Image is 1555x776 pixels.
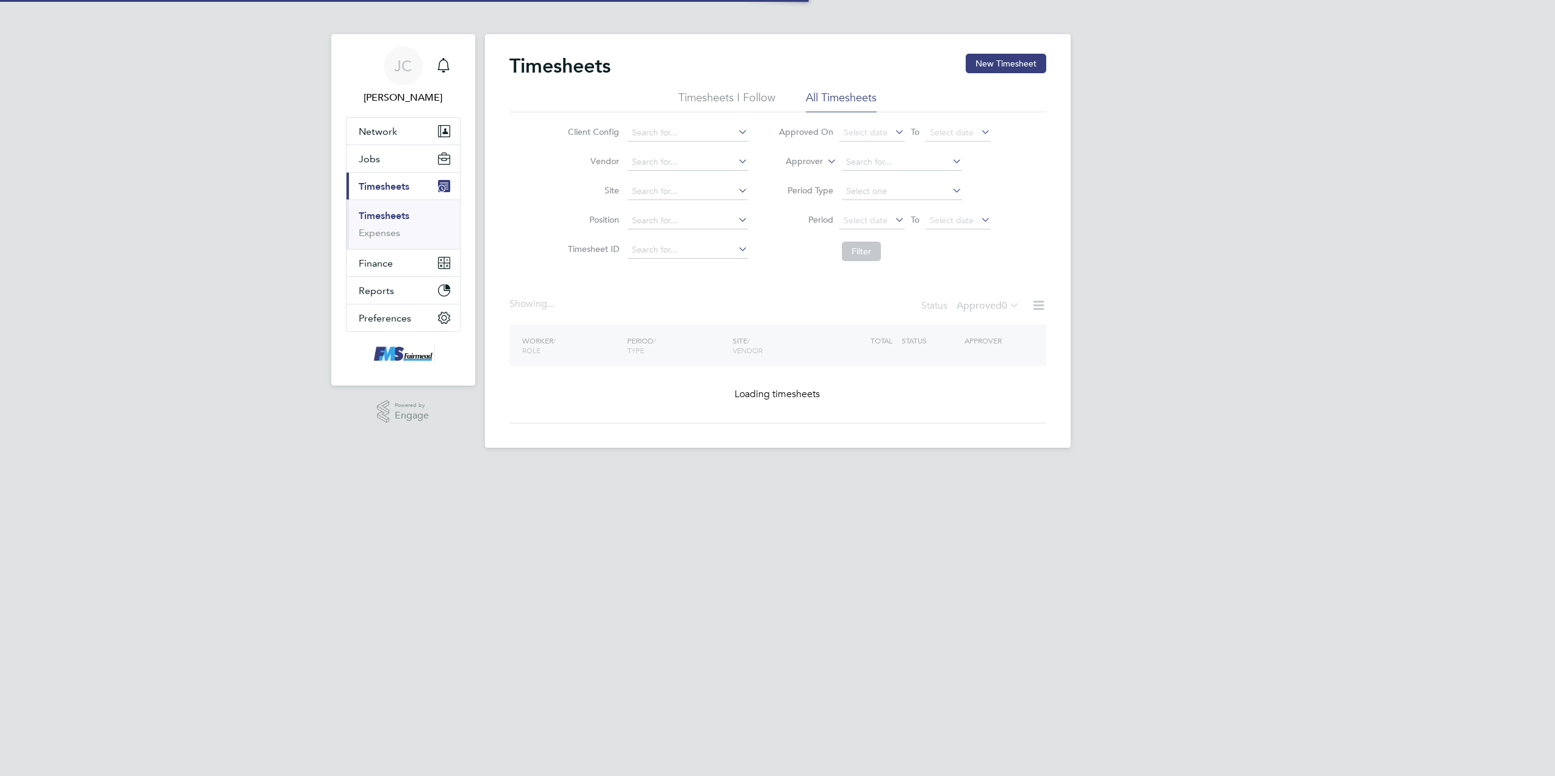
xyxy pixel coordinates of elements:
label: Approver [768,156,823,168]
label: Position [564,214,619,225]
span: Timesheets [359,181,409,192]
span: To [907,124,923,140]
span: Joanne Conway [346,90,461,105]
span: 0 [1002,300,1007,312]
label: Timesheet ID [564,243,619,254]
label: Approved [957,300,1019,312]
label: Approved On [778,126,833,137]
span: Select date [844,215,888,226]
span: Select date [844,127,888,138]
span: To [907,212,923,228]
a: JC[PERSON_NAME] [346,46,461,105]
label: Vendor [564,156,619,167]
button: Jobs [347,145,460,172]
div: Showing [509,298,557,311]
h2: Timesheets [509,54,611,78]
span: Finance [359,257,393,269]
button: Network [347,118,460,145]
a: Powered byEngage [377,400,429,423]
span: Preferences [359,312,411,324]
li: Timesheets I Follow [678,90,775,112]
span: Engage [395,411,429,421]
a: Timesheets [359,210,409,221]
button: Preferences [347,304,460,331]
input: Select one [842,183,962,200]
button: Reports [347,277,460,304]
button: Timesheets [347,173,460,199]
a: Go to home page [346,344,461,364]
span: ... [547,298,555,310]
span: JC [394,58,412,74]
label: Period Type [778,185,833,196]
label: Period [778,214,833,225]
img: f-mead-logo-retina.png [371,344,436,364]
input: Search for... [628,212,748,229]
div: Timesheets [347,199,460,249]
input: Search for... [628,242,748,259]
span: Powered by [395,400,429,411]
input: Search for... [842,154,962,171]
input: Search for... [628,183,748,200]
span: Select date [930,127,974,138]
button: New Timesheet [966,54,1046,73]
span: Select date [930,215,974,226]
div: Status [921,298,1022,315]
button: Filter [842,242,881,261]
a: Expenses [359,227,400,239]
input: Search for... [628,154,748,171]
li: All Timesheets [806,90,877,112]
button: Finance [347,250,460,276]
span: Reports [359,285,394,296]
span: Jobs [359,153,380,165]
input: Search for... [628,124,748,142]
span: Network [359,126,397,137]
nav: Main navigation [331,34,475,386]
label: Site [564,185,619,196]
label: Client Config [564,126,619,137]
